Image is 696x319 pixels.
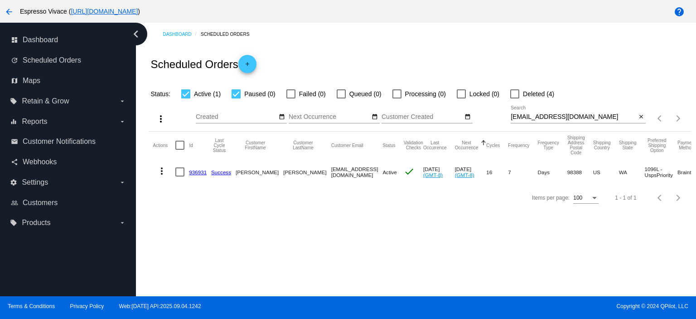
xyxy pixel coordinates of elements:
[423,172,443,178] a: (GMT-8)
[119,303,201,309] a: Web:[DATE] API:2025.09.04.1242
[645,138,669,153] button: Change sorting for PreferredShippingOption
[404,132,423,159] mat-header-cell: Validation Checks
[10,219,17,226] i: local_offer
[523,88,554,99] span: Deleted (4)
[508,142,529,148] button: Change sorting for Frequency
[283,140,323,150] button: Change sorting for CustomerLastName
[189,169,207,175] a: 936931
[331,159,383,185] mat-cell: [EMAIL_ADDRESS][DOMAIN_NAME]
[10,118,17,125] i: equalizer
[22,97,69,105] span: Retain & Grow
[194,88,221,99] span: Active (1)
[404,166,415,177] mat-icon: check
[674,6,685,17] mat-icon: help
[23,199,58,207] span: Customers
[677,140,695,150] button: Change sorting for PaymentMethod.Type
[508,159,537,185] mat-cell: 7
[486,159,508,185] mat-cell: 16
[236,140,275,150] button: Change sorting for CustomerFirstName
[331,142,363,148] button: Change sorting for CustomerEmail
[299,88,326,99] span: Failed (0)
[11,74,126,88] a: map Maps
[23,158,57,166] span: Webhooks
[538,159,567,185] mat-cell: Days
[636,113,646,122] button: Clear
[11,33,126,47] a: dashboard Dashboard
[150,55,256,73] h2: Scheduled Orders
[11,155,126,169] a: share Webhooks
[593,140,611,150] button: Change sorting for ShippingCountry
[23,137,96,146] span: Customer Notifications
[22,178,48,186] span: Settings
[464,113,471,121] mat-icon: date_range
[279,113,285,121] mat-icon: date_range
[244,88,275,99] span: Paused (0)
[20,8,140,15] span: Espresso Vivace ( )
[119,118,126,125] i: arrow_drop_down
[119,179,126,186] i: arrow_drop_down
[638,113,644,121] mat-icon: close
[382,113,463,121] input: Customer Created
[405,88,446,99] span: Processing (0)
[455,159,487,185] mat-cell: [DATE]
[349,88,382,99] span: Queued (0)
[382,169,397,175] span: Active
[119,98,126,105] i: arrow_drop_down
[455,172,474,178] a: (GMT-8)
[615,195,636,201] div: 1 - 1 of 1
[153,132,175,159] mat-header-cell: Actions
[538,140,559,150] button: Change sorting for FrequencyType
[150,90,170,98] span: Status:
[71,8,138,15] a: [URL][DOMAIN_NAME]
[155,113,166,124] mat-icon: more_vert
[23,36,58,44] span: Dashboard
[372,113,378,121] mat-icon: date_range
[11,138,18,145] i: email
[651,109,669,128] button: Previous page
[567,135,585,155] button: Change sorting for ShippingPostcode
[236,159,283,185] mat-cell: [PERSON_NAME]
[486,142,500,148] button: Change sorting for Cycles
[11,196,126,210] a: people_outline Customers
[669,109,687,128] button: Next page
[196,113,277,121] input: Created
[289,113,370,121] input: Next Occurrence
[8,303,55,309] a: Terms & Conditions
[211,138,227,153] button: Change sorting for LastProcessingCycleId
[156,166,167,177] mat-icon: more_vert
[201,27,257,41] a: Scheduled Orders
[23,77,40,85] span: Maps
[669,189,687,207] button: Next page
[189,142,193,148] button: Change sorting for Id
[242,61,253,72] mat-icon: add
[511,113,636,121] input: Search
[11,158,18,166] i: share
[619,159,645,185] mat-cell: WA
[573,195,599,201] mat-select: Items per page:
[356,303,688,309] span: Copyright © 2024 QPilot, LLC
[423,140,447,150] button: Change sorting for LastOccurrenceUtc
[532,195,570,201] div: Items per page:
[645,159,677,185] mat-cell: 1096L - UspsPriority
[619,140,637,150] button: Change sorting for ShippingState
[651,189,669,207] button: Previous page
[23,56,81,64] span: Scheduled Orders
[567,159,593,185] mat-cell: 98388
[11,53,126,68] a: update Scheduled Orders
[469,88,499,99] span: Locked (0)
[11,134,126,149] a: email Customer Notifications
[211,169,231,175] a: Success
[119,219,126,226] i: arrow_drop_down
[10,179,17,186] i: settings
[382,142,395,148] button: Change sorting for Status
[423,159,455,185] mat-cell: [DATE]
[22,118,47,126] span: Reports
[22,219,50,227] span: Products
[11,199,18,206] i: people_outline
[70,303,104,309] a: Privacy Policy
[11,36,18,44] i: dashboard
[4,6,14,17] mat-icon: arrow_back
[573,195,582,201] span: 100
[283,159,331,185] mat-cell: [PERSON_NAME]
[11,57,18,64] i: update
